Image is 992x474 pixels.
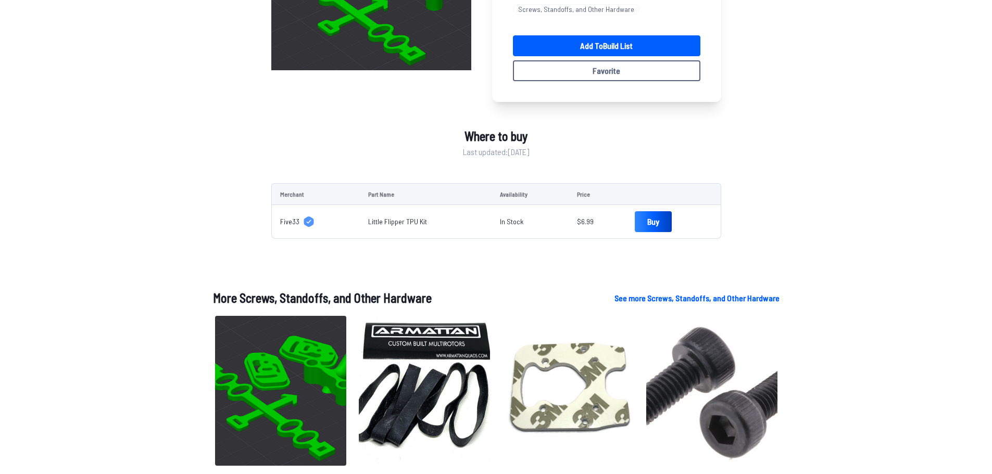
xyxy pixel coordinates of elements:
td: Availability [492,183,569,205]
img: image [646,316,777,466]
img: image [359,316,490,466]
a: Buy [635,211,672,232]
td: Price [569,183,626,205]
td: Merchant [271,183,360,205]
h1: More Screws, Standoffs, and Other Hardware [213,289,598,308]
span: Five33 [280,216,299,227]
img: image [215,316,346,466]
button: Favorite [513,60,700,81]
img: image [503,316,634,466]
a: See more Screws, Standoffs, and Other Hardware [614,292,780,304]
span: Where to buy [464,127,528,146]
td: In Stock [492,205,569,239]
span: Screws, Standoffs, and Other Hardware [513,4,639,15]
td: $6.99 [569,205,626,239]
span: Last updated: [DATE] [463,146,529,158]
a: Add toBuild List [513,35,700,56]
a: Little Flipper TPU Kit [368,217,427,226]
td: Part Name [360,183,492,205]
a: Five33 [280,216,352,227]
